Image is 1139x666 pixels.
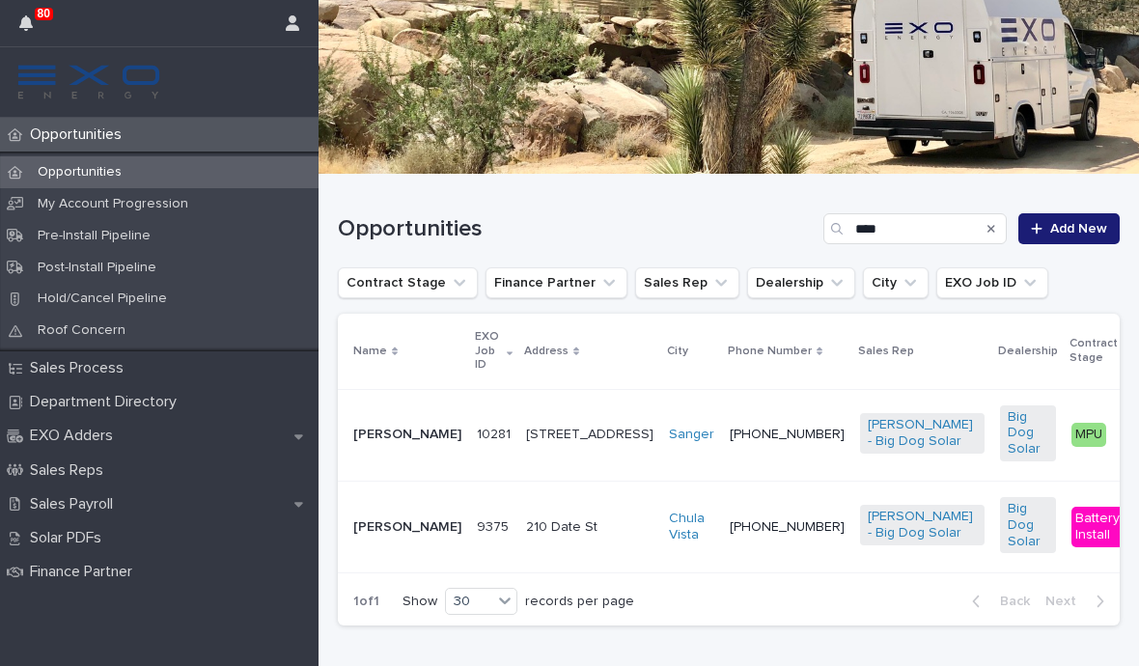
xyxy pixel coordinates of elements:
p: Solar PDFs [22,529,117,547]
p: 210 Date St [526,519,653,536]
p: 9375 [477,515,513,536]
p: Post-Install Pipeline [22,260,172,276]
a: [PERSON_NAME] - Big Dog Solar [868,417,977,450]
p: [PERSON_NAME] [353,519,461,536]
p: Hold/Cancel Pipeline [22,291,182,307]
p: 10281 [477,423,514,443]
p: Address [524,341,569,362]
p: Phone Number [728,341,812,362]
p: Show [403,594,437,610]
p: Sales Process [22,359,139,377]
h1: Opportunities [338,215,816,243]
p: 80 [38,7,50,20]
a: [PHONE_NUMBER] [730,428,845,441]
span: Back [988,595,1030,608]
p: Contract Stage [1070,333,1118,369]
p: Name [353,341,387,362]
button: Next [1038,593,1120,610]
button: EXO Job ID [936,267,1048,298]
p: [STREET_ADDRESS] [526,427,653,443]
div: 30 [446,592,492,612]
p: Finance Partner [22,563,148,581]
a: Big Dog Solar [1008,409,1048,458]
div: Battery Install [1071,507,1126,547]
button: City [863,267,929,298]
div: 80 [19,12,44,46]
a: Chula Vista [669,511,714,543]
p: Opportunities [22,164,137,180]
p: EXO Adders [22,427,128,445]
input: Search [823,213,1007,244]
button: Contract Stage [338,267,478,298]
button: Back [957,593,1038,610]
p: Pre-Install Pipeline [22,228,166,244]
p: My Account Progression [22,196,204,212]
div: MPU [1071,423,1106,447]
p: EXO Job ID [475,326,502,375]
span: Add New [1050,222,1107,236]
p: Opportunities [22,125,137,144]
a: Big Dog Solar [1008,501,1048,549]
p: Sales Rep [858,341,914,362]
p: records per page [525,594,634,610]
button: Dealership [747,267,855,298]
p: City [667,341,688,362]
p: 1 of 1 [338,578,395,625]
p: Sales Reps [22,461,119,480]
button: Sales Rep [635,267,739,298]
p: Sales Payroll [22,495,128,513]
a: [PERSON_NAME] - Big Dog Solar [868,509,977,541]
p: Dealership [998,341,1058,362]
span: Next [1045,595,1088,608]
a: Add New [1018,213,1120,244]
a: Sanger [669,427,714,443]
p: Department Directory [22,393,192,411]
img: FKS5r6ZBThi8E5hshIGi [15,63,162,101]
p: Roof Concern [22,322,141,339]
p: [PERSON_NAME] [353,427,461,443]
a: [PHONE_NUMBER] [730,520,845,534]
button: Finance Partner [486,267,627,298]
